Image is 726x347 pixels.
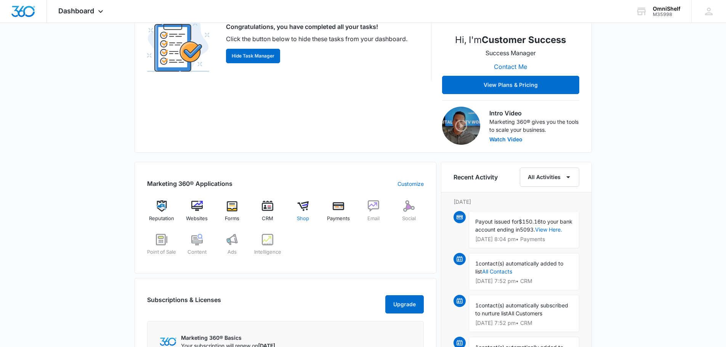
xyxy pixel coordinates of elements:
[454,198,579,206] p: [DATE]
[226,49,280,63] button: Hide Task Manager
[359,200,388,228] a: Email
[147,295,221,310] h2: Subscriptions & Licenses
[186,215,208,222] span: Websites
[226,34,407,43] p: Click the button below to hide these tasks from your dashboard.
[58,7,94,15] span: Dashboard
[454,173,498,182] h6: Recent Activity
[475,260,479,267] span: 1
[486,48,536,58] p: Success Manager
[402,215,416,222] span: Social
[520,168,579,187] button: All Activities
[147,200,176,228] a: Reputation
[262,215,273,222] span: CRM
[254,248,281,256] span: Intelligence
[475,218,519,225] span: Payout issued for
[324,200,353,228] a: Payments
[489,109,579,118] h3: Intro Video
[147,248,176,256] span: Point of Sale
[519,218,541,225] span: $150.16
[442,76,579,94] button: View Plans & Pricing
[226,22,407,31] p: Congratulations, you have completed all your tasks!
[489,137,522,142] button: Watch Video
[442,107,480,145] img: Intro Video
[147,179,232,188] h2: Marketing 360® Applications
[482,34,566,45] strong: Customer Success
[182,234,212,261] a: Content
[394,200,424,228] a: Social
[147,234,176,261] a: Point of Sale
[508,310,542,317] span: All Customers
[181,334,275,342] p: Marketing 360® Basics
[482,268,512,275] a: All Contacts
[475,302,568,317] span: contact(s) automatically subscribed to nurture list
[288,200,318,228] a: Shop
[486,58,535,76] button: Contact Me
[253,234,282,261] a: Intelligence
[297,215,309,222] span: Shop
[149,215,174,222] span: Reputation
[225,215,239,222] span: Forms
[327,215,350,222] span: Payments
[367,215,380,222] span: Email
[475,320,573,326] p: [DATE] 7:52 pm • CRM
[188,248,207,256] span: Content
[475,302,479,309] span: 1
[253,200,282,228] a: CRM
[397,180,424,188] a: Customize
[475,260,563,275] span: contact(s) automatically added to list
[218,200,247,228] a: Forms
[160,337,176,345] img: Marketing 360 Logo
[475,237,573,242] p: [DATE] 8:04 pm • Payments
[228,248,237,256] span: Ads
[535,226,562,233] a: View Here.
[182,200,212,228] a: Websites
[520,226,535,233] span: 5093.
[385,295,424,313] button: Upgrade
[653,6,680,12] div: account name
[218,234,247,261] a: Ads
[475,278,573,284] p: [DATE] 7:52 pm • CRM
[653,12,680,17] div: account id
[455,33,566,47] p: Hi, I'm
[489,118,579,134] p: Marketing 360® gives you the tools to scale your business.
